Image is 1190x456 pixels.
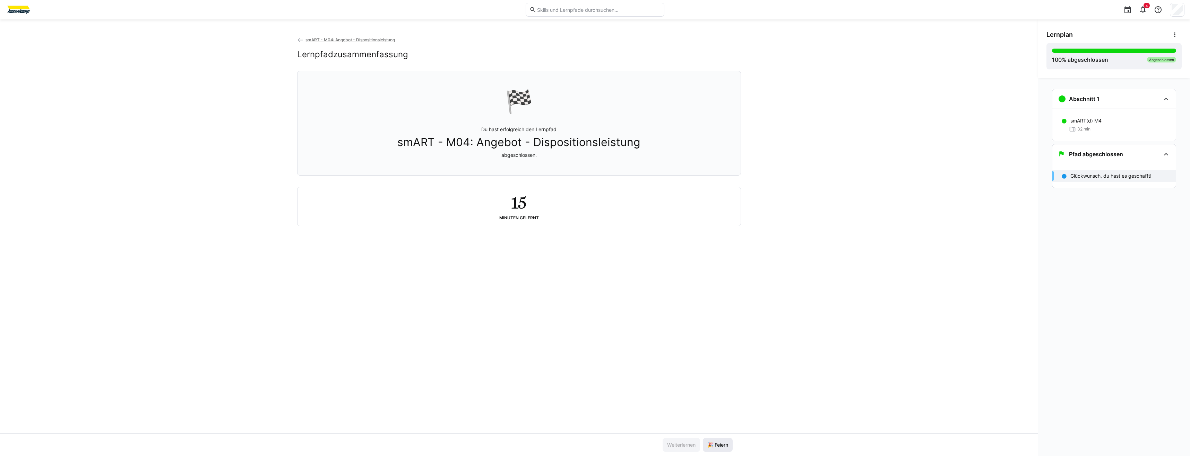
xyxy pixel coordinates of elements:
div: Abgeschlossen [1147,57,1176,62]
a: smART - M04: Angebot - Dispositionsleistung [297,37,395,42]
span: 🎉 Feiern [706,441,729,448]
p: Glückwunsch, du hast es geschafft! [1070,172,1152,179]
span: 32 min [1077,126,1090,132]
p: Du hast erfolgreich den Lernpfad abgeschlossen. [397,126,640,159]
button: Weiterlernen [663,438,700,452]
h2: Lernpfadzusammenfassung [297,49,408,60]
span: Lernplan [1046,31,1073,39]
p: smART(d) M4 [1070,117,1102,124]
input: Skills und Lernpfade durchsuchen… [536,7,661,13]
span: smART - M04: Angebot - Dispositionsleistung [305,37,395,42]
span: 100 [1052,56,1062,63]
button: 🎉 Feiern [703,438,733,452]
h3: Abschnitt 1 [1069,95,1100,102]
h2: 15 [511,193,526,213]
div: 🏁 [505,88,533,115]
div: % abgeschlossen [1052,56,1108,64]
span: Weiterlernen [666,441,697,448]
h3: Pfad abgeschlossen [1069,151,1123,158]
span: smART - M04: Angebot - Dispositionsleistung [397,136,640,149]
div: Minuten gelernt [499,216,539,220]
span: 4 [1146,3,1148,8]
